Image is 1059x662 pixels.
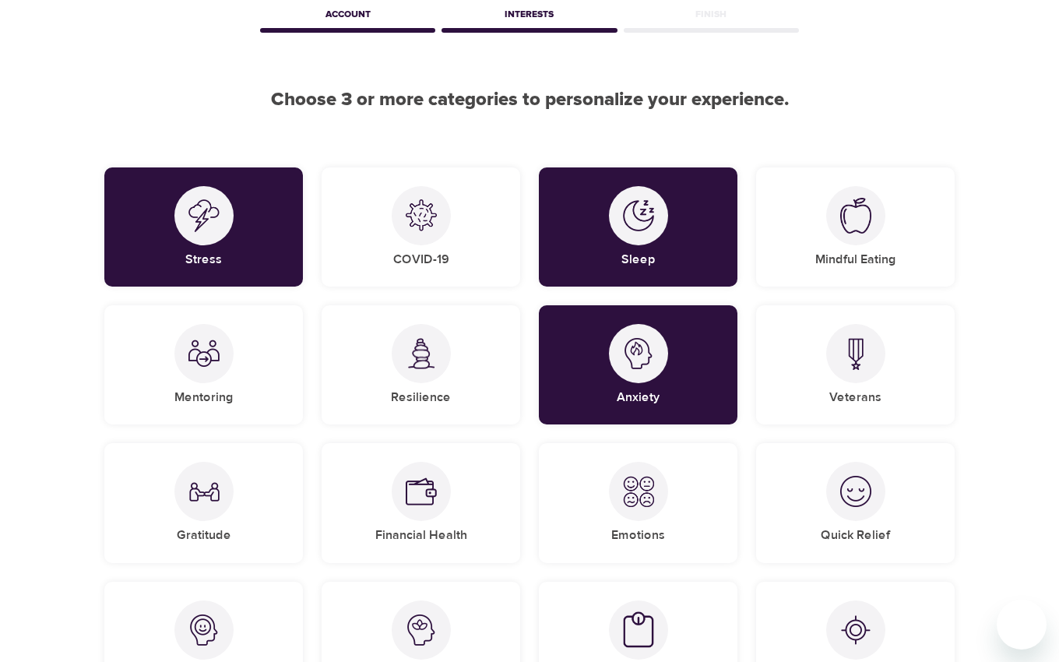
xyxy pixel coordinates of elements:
[375,527,467,544] h5: Financial Health
[623,338,654,369] img: Anxiety
[188,476,220,507] img: Gratitude
[188,338,220,369] img: Mentoring
[391,389,451,406] h5: Resilience
[406,199,437,231] img: COVID-19
[104,305,303,424] div: MentoringMentoring
[185,252,222,268] h5: Stress
[815,252,896,268] h5: Mindful Eating
[756,167,955,287] div: Mindful EatingMindful Eating
[611,527,665,544] h5: Emotions
[188,614,220,646] img: Happiness
[840,338,871,370] img: Veterans
[997,600,1047,650] iframe: Button to launch messaging window
[406,338,437,370] img: Resilience
[104,443,303,562] div: GratitudeGratitude
[188,199,220,232] img: Stress
[829,389,881,406] h5: Veterans
[756,443,955,562] div: Quick ReliefQuick Relief
[621,252,656,268] h5: Sleep
[406,614,437,646] img: Mindfulness
[406,476,437,507] img: Financial Health
[322,443,520,562] div: Financial HealthFinancial Health
[840,614,871,646] img: Focus
[821,527,890,544] h5: Quick Relief
[393,252,449,268] h5: COVID-19
[174,389,234,406] h5: Mentoring
[322,167,520,287] div: COVID-19COVID-19
[840,198,871,234] img: Mindful Eating
[617,389,660,406] h5: Anxiety
[539,167,737,287] div: SleepSleep
[756,305,955,424] div: VeteransVeterans
[322,305,520,424] div: ResilienceResilience
[177,527,231,544] h5: Gratitude
[539,443,737,562] div: EmotionsEmotions
[539,305,737,424] div: AnxietyAnxiety
[623,200,654,231] img: Sleep
[623,611,654,648] img: Weight
[840,476,871,507] img: Quick Relief
[623,476,654,507] img: Emotions
[104,89,955,111] h2: Choose 3 or more categories to personalize your experience.
[104,167,303,287] div: StressStress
